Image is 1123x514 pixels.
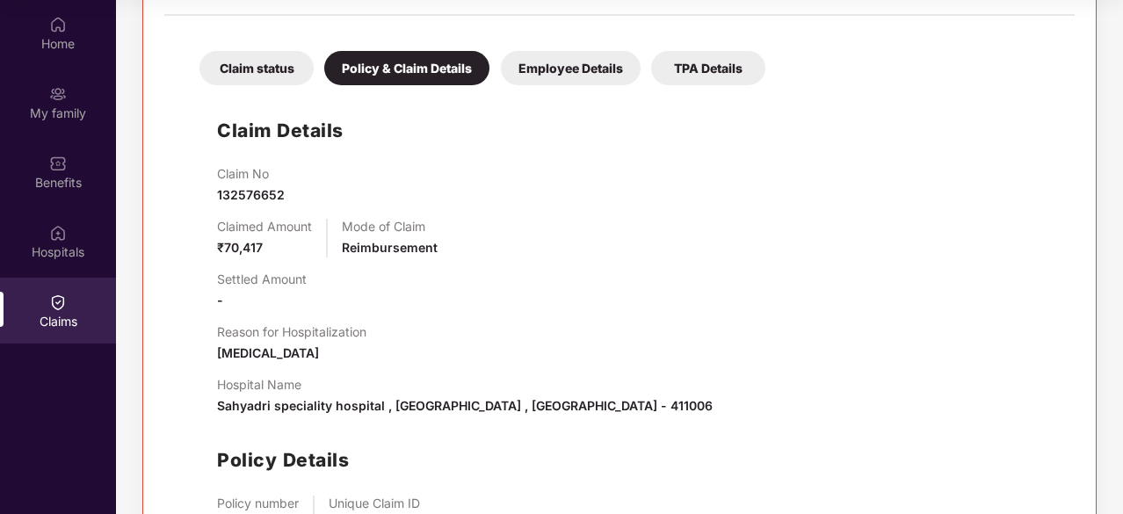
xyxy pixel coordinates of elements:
[49,224,67,242] img: svg+xml;base64,PHN2ZyBpZD0iSG9zcGl0YWxzIiB4bWxucz0iaHR0cDovL3d3dy53My5vcmcvMjAwMC9zdmciIHdpZHRoPS...
[324,51,489,85] div: Policy & Claim Details
[651,51,765,85] div: TPA Details
[217,219,312,234] p: Claimed Amount
[199,51,314,85] div: Claim status
[217,496,299,510] p: Policy number
[217,116,344,145] h1: Claim Details
[49,155,67,172] img: svg+xml;base64,PHN2ZyBpZD0iQmVuZWZpdHMiIHhtbG5zPSJodHRwOi8vd3d3LnczLm9yZy8yMDAwL3N2ZyIgd2lkdGg9Ij...
[217,187,285,202] span: 132576652
[49,293,67,311] img: svg+xml;base64,PHN2ZyBpZD0iQ2xhaW0iIHhtbG5zPSJodHRwOi8vd3d3LnczLm9yZy8yMDAwL3N2ZyIgd2lkdGg9IjIwIi...
[217,166,285,181] p: Claim No
[217,345,319,360] span: [MEDICAL_DATA]
[217,398,713,413] span: Sahyadri speciality hospital , [GEOGRAPHIC_DATA] , [GEOGRAPHIC_DATA] - 411006
[217,271,307,286] p: Settled Amount
[501,51,641,85] div: Employee Details
[217,377,713,392] p: Hospital Name
[49,16,67,33] img: svg+xml;base64,PHN2ZyBpZD0iSG9tZSIgeG1sbnM9Imh0dHA6Ly93d3cudzMub3JnLzIwMDAvc3ZnIiB3aWR0aD0iMjAiIG...
[217,240,263,255] span: ₹70,417
[217,445,349,474] h1: Policy Details
[217,293,223,308] span: -
[342,240,438,255] span: Reimbursement
[329,496,420,510] p: Unique Claim ID
[342,219,438,234] p: Mode of Claim
[217,324,366,339] p: Reason for Hospitalization
[49,85,67,103] img: svg+xml;base64,PHN2ZyB3aWR0aD0iMjAiIGhlaWdodD0iMjAiIHZpZXdCb3g9IjAgMCAyMCAyMCIgZmlsbD0ibm9uZSIgeG...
